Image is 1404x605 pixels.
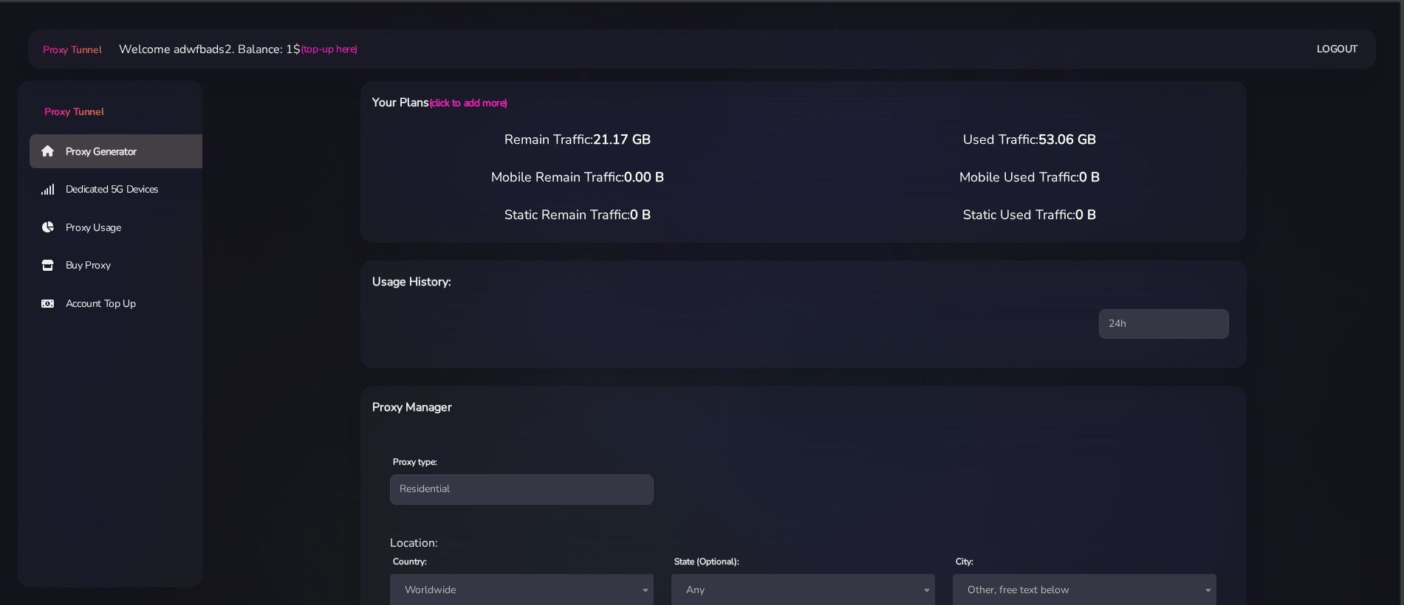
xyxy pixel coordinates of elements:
[352,167,804,187] div: Mobile Remain Traffic:
[399,580,645,601] span: Worldwide
[593,131,651,148] span: 21.17 GB
[352,130,804,150] div: Remain Traffic:
[680,580,926,601] span: Any
[44,105,103,119] span: Proxy Tunnel
[372,93,868,112] h6: Your Plans
[804,205,1256,225] div: Static Used Traffic:
[1038,131,1096,148] span: 53.06 GB
[1317,35,1358,63] a: Logout
[624,168,664,186] span: 0.00 B
[393,555,427,568] label: Country:
[804,167,1256,187] div: Mobile Used Traffic:
[18,80,202,120] a: Proxy Tunnel
[1075,206,1096,224] span: 0 B
[43,43,101,57] span: Proxy Tunnel
[1332,533,1386,587] iframe: Webchat Widget
[101,41,357,58] li: Welcome adwfbads2. Balance: 1$
[381,534,1226,552] div: Location:
[30,211,214,245] a: Proxy Usage
[352,205,804,225] div: Static Remain Traffic:
[30,287,214,321] a: Account Top Up
[429,96,507,110] a: (click to add more)
[674,555,739,568] label: State (Optional):
[1079,168,1100,186] span: 0 B
[40,38,101,61] a: Proxy Tunnel
[804,130,1256,150] div: Used Traffic:
[30,249,214,283] a: Buy Proxy
[393,455,437,469] label: Proxy type:
[956,555,973,568] label: City:
[372,398,868,417] h6: Proxy Manager
[30,173,214,207] a: Dedicated 5G Devices
[30,134,214,168] a: Proxy Generator
[301,41,357,57] a: (top-up here)
[630,206,651,224] span: 0 B
[372,272,868,291] h6: Usage History:
[962,580,1208,601] span: Other, free text below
